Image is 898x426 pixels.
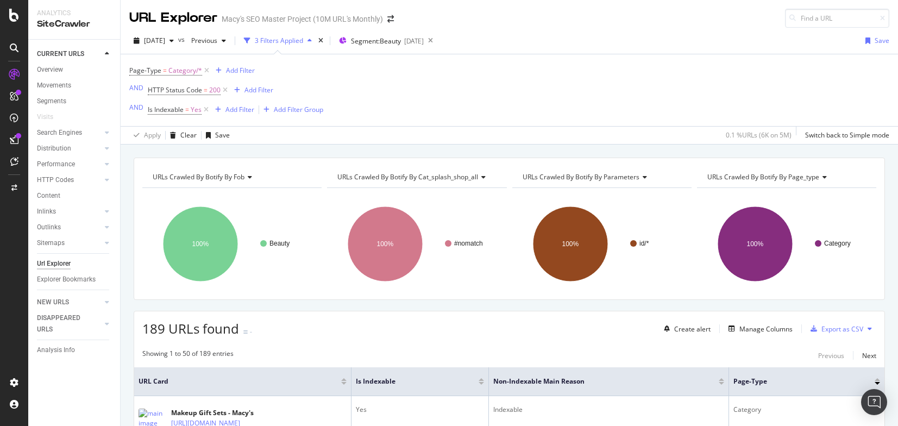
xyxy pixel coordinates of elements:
[240,32,316,49] button: 3 Filters Applied
[180,130,197,140] div: Clear
[861,32,889,49] button: Save
[37,174,74,186] div: HTTP Codes
[37,258,71,270] div: Url Explorer
[733,377,858,386] span: Page-Type
[37,127,102,139] a: Search Engines
[211,64,255,77] button: Add Filter
[37,312,92,335] div: DISAPPEARED URLS
[244,85,273,95] div: Add Filter
[37,96,112,107] a: Segments
[178,35,187,44] span: vs
[37,64,63,76] div: Overview
[37,344,112,356] a: Analysis Info
[187,36,217,45] span: Previous
[377,240,394,248] text: 100%
[269,240,290,247] text: Beauty
[37,274,96,285] div: Explorer Bookmarks
[316,35,325,46] div: times
[523,172,639,181] span: URLs Crawled By Botify By parameters
[335,168,497,186] h4: URLs Crawled By Botify By cat_splash_shop_all
[806,320,863,337] button: Export as CSV
[148,85,202,95] span: HTTP Status Code
[142,197,320,291] div: A chart.
[139,377,338,386] span: URL Card
[163,66,167,75] span: =
[861,389,887,415] div: Open Intercom Messenger
[226,66,255,75] div: Add Filter
[129,9,217,27] div: URL Explorer
[37,143,71,154] div: Distribution
[37,206,56,217] div: Inlinks
[785,9,889,28] input: Find a URL
[37,9,111,18] div: Analytics
[148,105,184,114] span: Is Indexable
[862,351,876,360] div: Next
[454,240,483,247] text: #nomatch
[733,405,880,415] div: Category
[37,237,102,249] a: Sitemaps
[37,190,112,202] a: Content
[250,327,252,336] div: -
[37,80,112,91] a: Movements
[144,130,161,140] div: Apply
[215,130,230,140] div: Save
[493,377,702,386] span: Non-Indexable Main Reason
[129,32,178,49] button: [DATE]
[129,66,161,75] span: Page-Type
[697,197,875,291] svg: A chart.
[707,172,819,181] span: URLs Crawled By Botify By page_type
[862,349,876,362] button: Next
[37,48,102,60] a: CURRENT URLS
[337,172,478,181] span: URLs Crawled By Botify By cat_splash_shop_all
[493,405,724,415] div: Indexable
[129,102,143,112] button: AND
[153,172,244,181] span: URLs Crawled By Botify By fob
[222,14,383,24] div: Macy's SEO Master Project (10M URL's Monthly)
[660,320,711,337] button: Create alert
[335,32,424,49] button: Segment:Beauty[DATE]
[37,258,112,270] a: Url Explorer
[129,83,143,92] div: AND
[37,80,71,91] div: Movements
[739,324,793,334] div: Manage Columns
[37,159,102,170] a: Performance
[37,127,82,139] div: Search Engines
[144,36,165,45] span: 2025 Sep. 4th
[805,130,889,140] div: Switch back to Simple mode
[37,222,61,233] div: Outlinks
[142,349,234,362] div: Showing 1 to 50 of 189 entries
[726,130,792,140] div: 0.1 % URLs ( 6K on 5M )
[705,168,866,186] h4: URLs Crawled By Botify By page_type
[209,83,221,98] span: 200
[230,84,273,97] button: Add Filter
[818,349,844,362] button: Previous
[255,36,303,45] div: 3 Filters Applied
[37,312,102,335] a: DISAPPEARED URLS
[37,222,102,233] a: Outlinks
[512,197,690,291] svg: A chart.
[351,36,401,46] span: Segment: Beauty
[724,322,793,335] button: Manage Columns
[129,103,143,112] div: AND
[37,206,102,217] a: Inlinks
[37,190,60,202] div: Content
[746,240,763,248] text: 100%
[150,168,312,186] h4: URLs Crawled By Botify By fob
[818,351,844,360] div: Previous
[274,105,323,114] div: Add Filter Group
[37,64,112,76] a: Overview
[562,240,579,248] text: 100%
[327,197,505,291] svg: A chart.
[37,96,66,107] div: Segments
[37,48,84,60] div: CURRENT URLS
[259,103,323,116] button: Add Filter Group
[37,274,112,285] a: Explorer Bookmarks
[356,377,462,386] span: Is Indexable
[356,405,484,415] div: Yes
[37,344,75,356] div: Analysis Info
[37,174,102,186] a: HTTP Codes
[37,18,111,30] div: SiteCrawler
